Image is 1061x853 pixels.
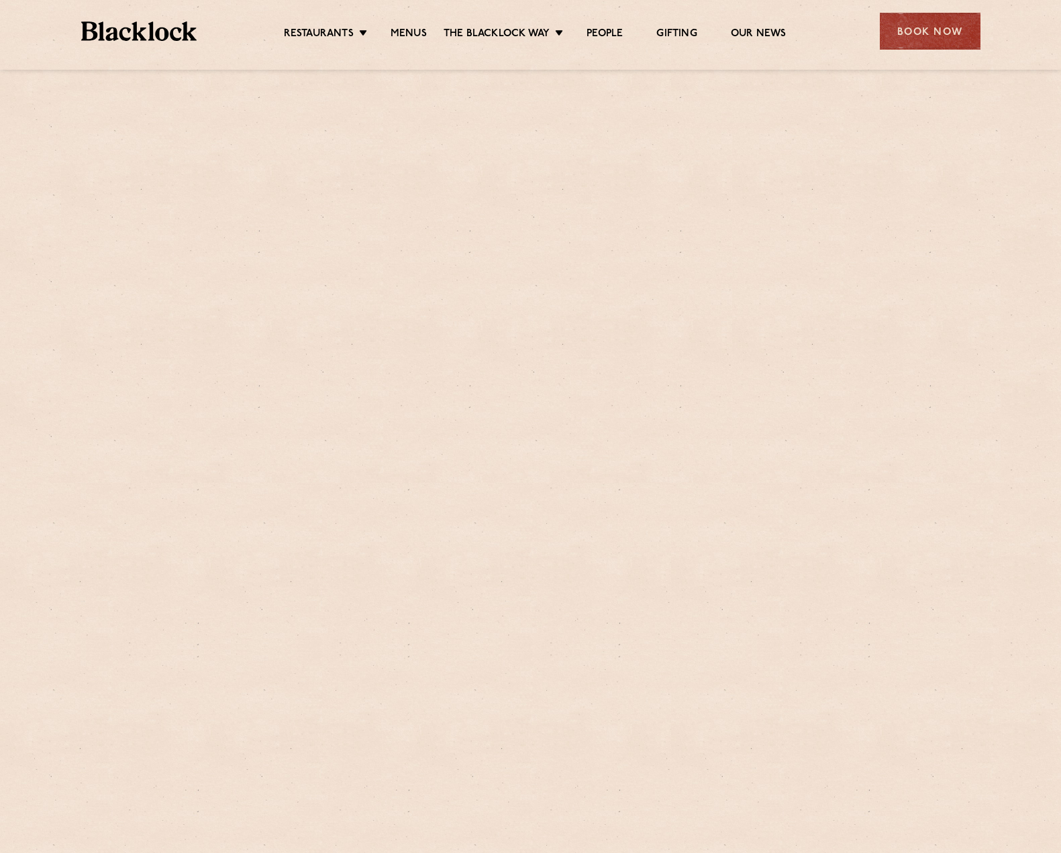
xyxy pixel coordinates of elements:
a: Gifting [656,27,697,42]
a: Menus [391,27,427,42]
a: The Blacklock Way [444,27,550,42]
img: BL_Textured_Logo-footer-cropped.svg [81,21,197,41]
a: Our News [731,27,787,42]
div: Book Now [880,13,980,50]
a: People [587,27,623,42]
a: Restaurants [284,27,354,42]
